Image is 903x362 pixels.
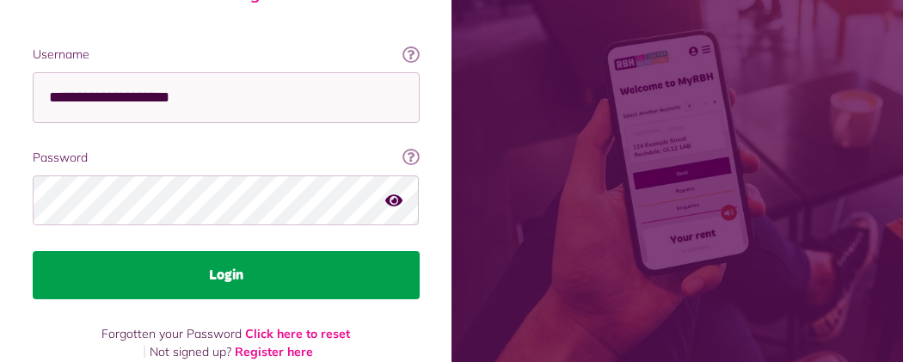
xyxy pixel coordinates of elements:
button: Login [33,251,420,299]
a: Register here [235,344,313,359]
a: Click here to reset [245,326,350,341]
span: Not signed up? [150,344,231,359]
span: Forgotten your Password [101,326,242,341]
label: Password [33,149,420,167]
label: Username [33,46,420,64]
